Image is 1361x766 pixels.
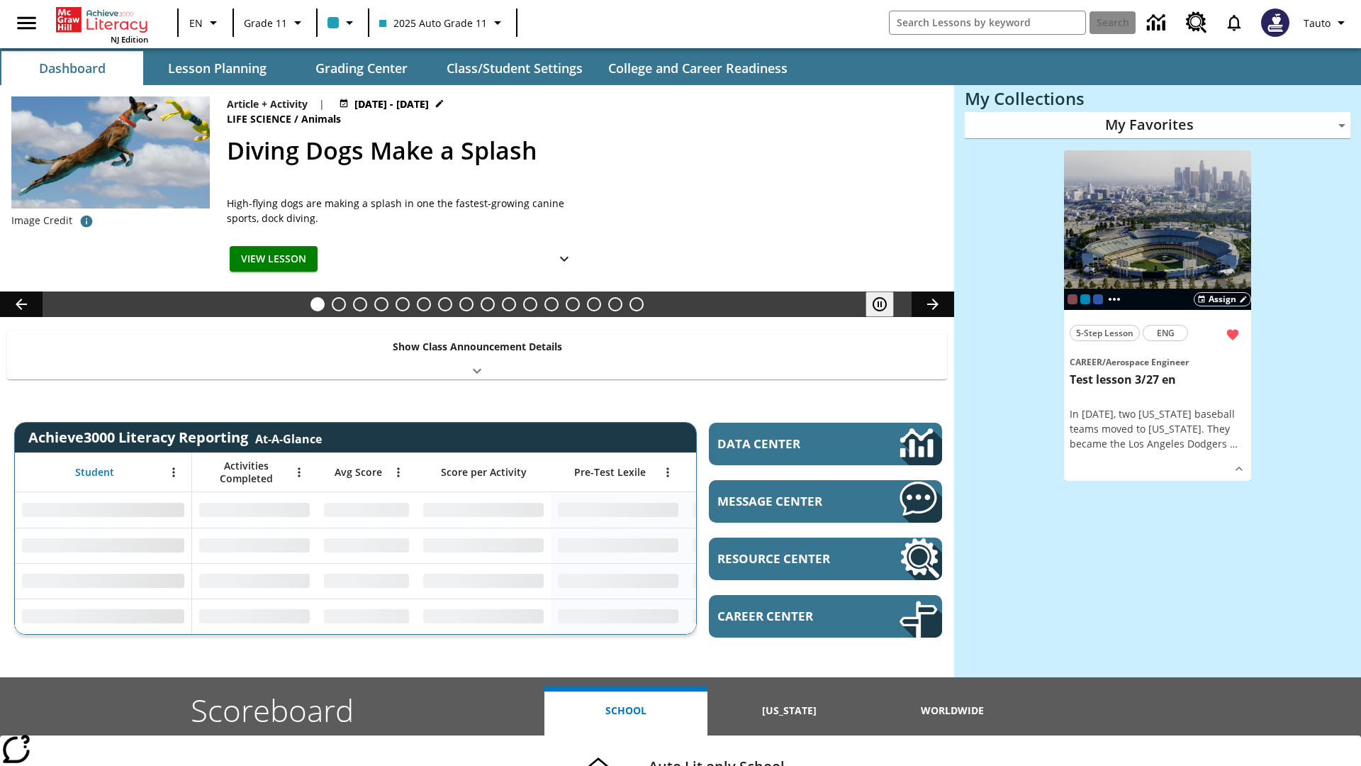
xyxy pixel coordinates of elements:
button: Slide 1 Diving Dogs Make a Splash [310,297,325,311]
a: Resource Center, Will open in new tab [1177,4,1216,42]
span: Career Center [717,608,857,624]
span: Score per Activity [441,466,527,479]
p: Article + Activity [227,96,308,111]
button: College and Career Readiness [597,51,799,85]
span: EN [189,16,203,30]
button: Show Details [1228,458,1250,479]
span: / [1102,356,1106,368]
span: Career [1070,356,1102,368]
a: Resource Center, Will open in new tab [709,538,942,580]
span: 2025 Auto Grade 11 [379,16,487,30]
span: Message Center [717,493,857,509]
p: Show Class Announcement Details [393,339,562,354]
button: Slide 5 The Last Homesteaders [396,297,410,311]
div: Show Class Announcement Details [7,331,947,379]
span: Animals [301,111,344,127]
div: lesson details [1064,150,1251,482]
button: Slide 4 Cars of the Future? [374,297,388,311]
img: A dog is jumping high in the air in an attempt to grab a yellow toy with its mouth. [11,96,210,209]
button: Open Menu [657,462,678,483]
h2: Diving Dogs Make a Splash [227,133,937,169]
button: Slide 3 Dirty Jobs Kids Had To Do [353,297,367,311]
button: Slide 9 The Invasion of the Free CD [481,297,495,311]
div: Pause [866,292,908,317]
h3: My Collections [965,89,1350,109]
div: 205 Auto Grade 11 [1080,294,1090,304]
span: Pre-Test Lexile [574,466,646,479]
button: Slide 11 Pre-release lesson [523,297,537,311]
button: Pause [866,292,894,317]
span: … [1230,437,1238,450]
button: Class: 2025 Auto Grade 11, Select your class [374,10,512,35]
a: Career Center [709,595,942,638]
button: Worldwide [871,686,1034,736]
span: [DATE] - [DATE] [354,96,429,111]
a: Notifications [1216,4,1253,41]
span: Topic: Career/Aerospace Engineer [1070,354,1245,370]
button: 5-Step Lesson [1070,325,1140,341]
span: Aerospace Engineer [1106,356,1189,368]
button: Slide 2 Do You Want Fries With That? [332,297,346,311]
span: NJ Edition [111,34,148,45]
div: No Data, [192,492,317,528]
span: Assign [1209,293,1236,306]
button: Slide 8 Fashion Forward in Ancient Rome [459,297,474,311]
button: Slide 16 The Constitution's Balancing Act [629,297,644,311]
span: Resource Center [717,550,857,567]
p: Image Credit [11,213,72,228]
span: Life Science [227,111,294,127]
img: Avatar [1261,9,1289,37]
span: Activities Completed [199,460,293,485]
span: ENG [1157,326,1175,340]
button: ENG [1143,325,1188,341]
div: My Favorites [965,112,1350,139]
button: Slide 10 Mixed Practice: Citing Evidence [502,297,516,311]
div: No Data, [192,528,317,563]
span: Student [75,466,114,479]
button: Slide 13 Between Two Worlds [566,297,580,311]
button: Open side menu [6,2,47,44]
div: No Data, [192,563,317,599]
div: In [DATE], two [US_STATE] baseball teams moved to [US_STATE]. They became the Los Angeles Dodgers [1070,406,1245,451]
h3: Test lesson 3/27 en [1070,372,1245,387]
span: Achieve3000 Literacy Reporting [28,428,322,447]
span: Grade 11 [244,16,287,30]
span: OL 2025 Auto Grade 12 [1068,294,1077,304]
a: Data Center [1138,4,1177,43]
button: Dashboard [1,51,143,85]
button: Class color is light blue. Change class color [322,10,364,35]
span: Avg Score [335,466,382,479]
button: Grade: Grade 11, Select a grade [238,10,312,35]
span: 5-Step Lesson [1076,326,1133,340]
button: Profile/Settings [1298,10,1355,35]
button: Show more classes [1106,291,1123,308]
button: [US_STATE] [707,686,870,736]
input: search field [890,11,1085,34]
div: No Data, [317,599,416,634]
button: Open Menu [163,462,184,483]
button: Slide 12 Career Lesson [544,297,559,311]
button: Select a new avatar [1253,4,1298,41]
div: No Data, [685,599,820,634]
div: No Data, [317,492,416,528]
a: Data Center [709,423,942,465]
span: Tauto [1304,16,1331,30]
span: / [294,112,298,126]
div: No Data, [317,563,416,599]
span: | [319,96,325,111]
button: School [544,686,707,736]
button: Lesson carousel, Next [912,292,954,317]
button: Language: EN, Select a language [183,10,228,35]
div: No Data, [685,492,820,528]
button: Slide 15 Point of View [608,297,622,311]
div: High-flying dogs are making a splash in one the fastest-growing canine sports, dock diving. [227,196,581,226]
button: Slide 14 Hooray for Constitution Day! [587,297,601,311]
button: Remove from Favorites [1220,322,1245,348]
a: Home [56,6,148,34]
button: Open Menu [388,462,409,483]
button: Slide 7 Attack of the Terrifying Tomatoes [438,297,452,311]
button: Open Menu [289,462,310,483]
button: View Lesson [230,246,318,272]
